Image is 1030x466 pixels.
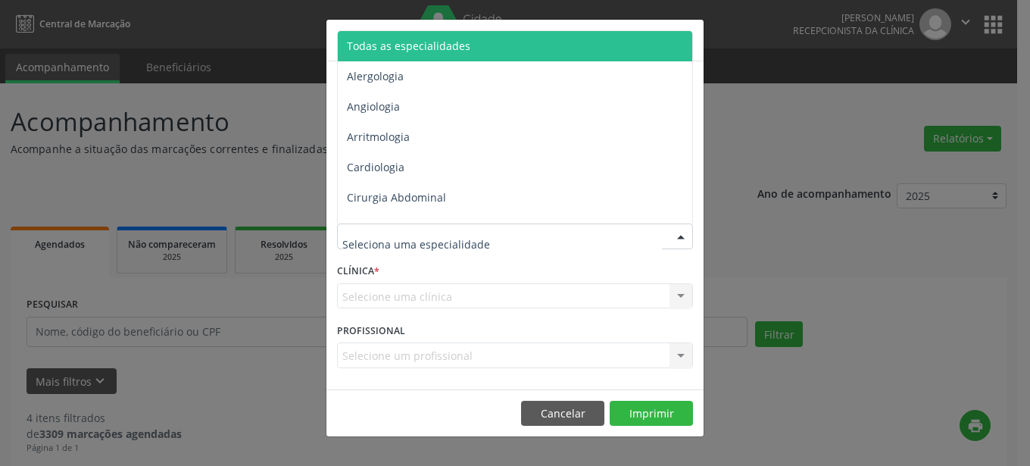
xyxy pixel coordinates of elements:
[347,39,470,53] span: Todas as especialidades
[347,160,404,174] span: Cardiologia
[337,30,510,50] h5: Relatório de agendamentos
[347,220,440,235] span: Cirurgia Bariatrica
[337,319,405,342] label: PROFISSIONAL
[347,130,410,144] span: Arritmologia
[337,260,379,283] label: CLÍNICA
[342,229,662,259] input: Seleciona uma especialidade
[610,401,693,427] button: Imprimir
[673,20,704,57] button: Close
[347,190,446,205] span: Cirurgia Abdominal
[347,99,400,114] span: Angiologia
[347,69,404,83] span: Alergologia
[521,401,604,427] button: Cancelar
